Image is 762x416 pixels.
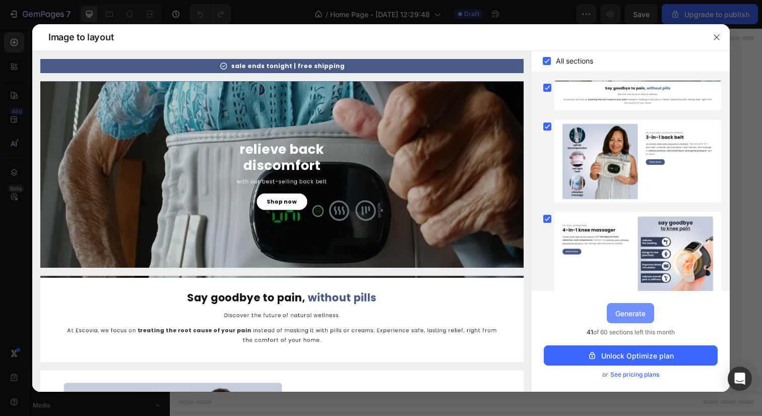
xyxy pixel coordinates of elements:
[235,277,370,285] div: Start with Generating from URL or image
[610,370,659,380] span: See pricing plans
[48,31,113,43] span: Image to layout
[728,367,752,391] div: Open Intercom Messenger
[587,350,674,361] div: Unlock Optimize plan
[587,327,675,337] span: of 60 sections left this month
[544,370,718,380] div: or
[304,221,375,241] button: Add elements
[556,55,593,67] span: All sections
[241,201,363,213] div: Start with Sections from sidebar
[544,345,718,366] button: Unlock Optimize plan
[615,308,646,319] div: Generate
[587,328,593,336] span: 41
[229,221,298,241] button: Add sections
[607,303,654,323] button: Generate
